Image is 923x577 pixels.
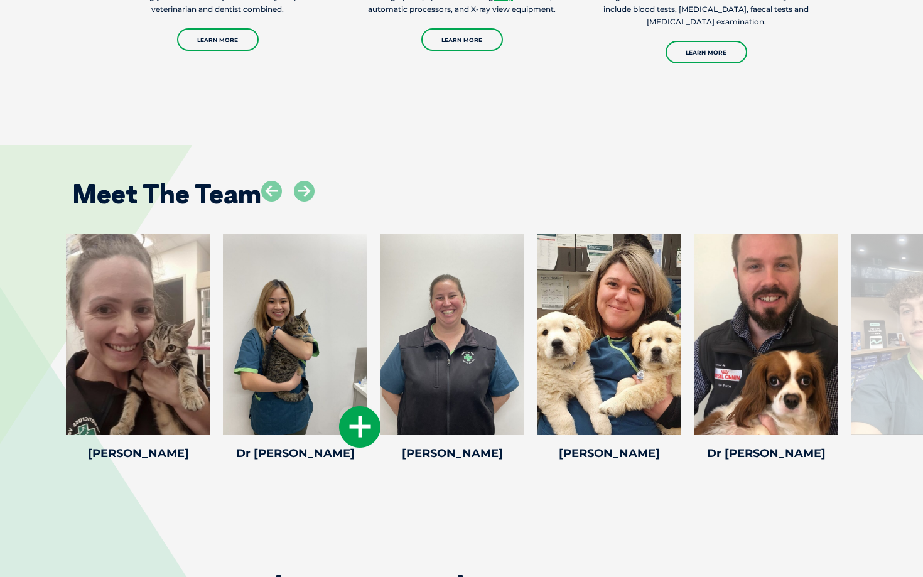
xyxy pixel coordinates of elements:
[380,448,524,459] h4: [PERSON_NAME]
[421,28,503,51] a: Learn More
[223,448,367,459] h4: Dr [PERSON_NAME]
[537,448,681,459] h4: [PERSON_NAME]
[66,448,210,459] h4: [PERSON_NAME]
[666,41,747,63] a: Learn More
[694,448,838,459] h4: Dr [PERSON_NAME]
[72,181,261,207] h2: Meet The Team
[899,57,911,70] button: Search
[177,28,259,51] a: Learn More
